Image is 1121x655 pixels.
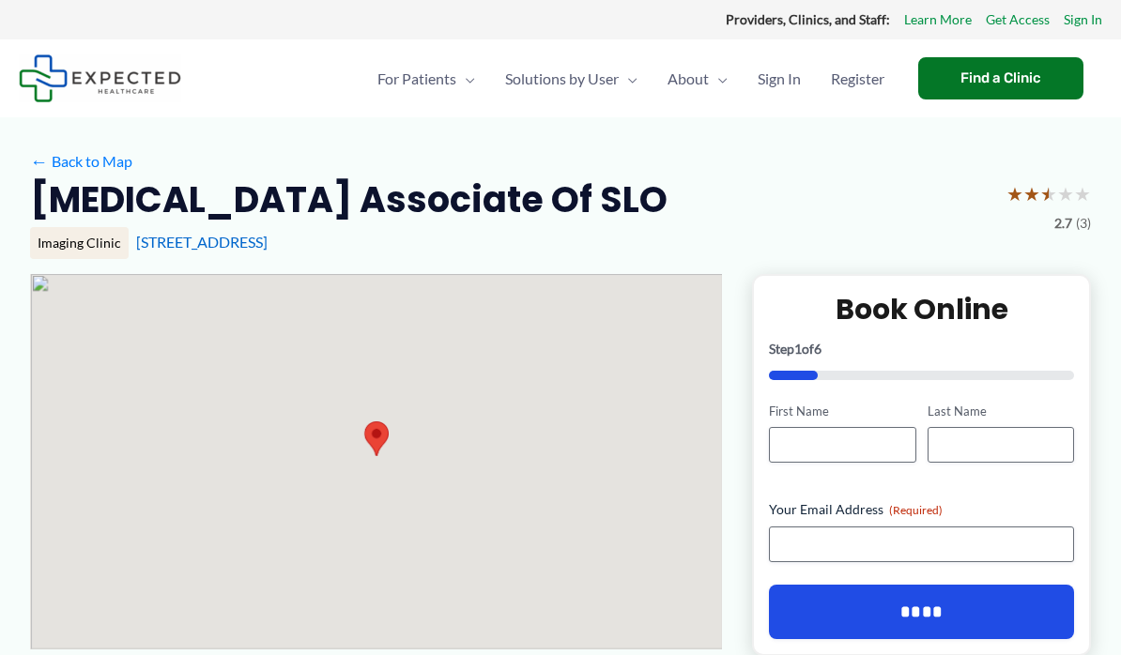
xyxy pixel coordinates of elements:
span: (3) [1076,211,1091,236]
a: Solutions by UserMenu Toggle [490,46,653,112]
label: First Name [769,403,915,420]
a: [STREET_ADDRESS] [136,233,268,251]
div: Imaging Clinic [30,227,129,259]
span: ★ [1040,176,1057,211]
a: Find a Clinic [918,57,1083,99]
a: Register [816,46,899,112]
span: ★ [1006,176,1023,211]
span: (Required) [889,503,943,517]
a: Learn More [904,8,972,32]
a: Sign In [1064,8,1102,32]
span: Register [831,46,884,112]
h2: [MEDICAL_DATA] Associate of SLO [30,176,668,222]
span: ← [30,152,48,170]
a: For PatientsMenu Toggle [362,46,490,112]
h2: Book Online [769,291,1074,327]
span: ★ [1057,176,1074,211]
span: ★ [1074,176,1091,211]
label: Last Name [928,403,1074,420]
span: Menu Toggle [456,46,475,112]
a: AboutMenu Toggle [653,46,743,112]
span: About [668,46,709,112]
strong: Providers, Clinics, and Staff: [726,11,890,27]
span: Menu Toggle [709,46,728,112]
a: ←Back to Map [30,147,132,175]
span: 2.7 [1054,211,1072,236]
span: Menu Toggle [619,46,637,112]
label: Your Email Address [769,500,1074,519]
p: Step of [769,343,1074,356]
a: Sign In [743,46,816,112]
span: ★ [1023,176,1040,211]
img: Expected Healthcare Logo - side, dark font, small [19,54,181,102]
span: Sign In [758,46,801,112]
a: Get Access [986,8,1050,32]
span: 6 [814,341,822,357]
nav: Primary Site Navigation [362,46,899,112]
span: For Patients [377,46,456,112]
span: 1 [794,341,802,357]
span: Solutions by User [505,46,619,112]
